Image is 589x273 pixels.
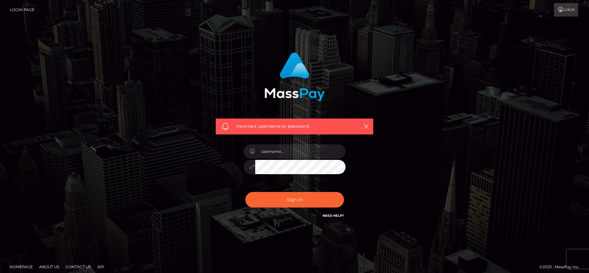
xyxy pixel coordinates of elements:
[37,262,62,272] a: About Us
[264,52,325,101] img: MassPay Login
[236,123,353,130] span: Incorrect username or password.
[245,192,344,208] button: Sign in
[554,3,578,17] a: Login
[255,144,346,159] input: Username...
[10,3,34,17] a: Login Page
[63,262,94,272] a: Contact Us
[539,263,584,270] div: © 2025 , MassPay Inc.
[323,214,344,218] a: Need Help?
[7,262,35,272] a: Homepage
[95,262,107,272] a: API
